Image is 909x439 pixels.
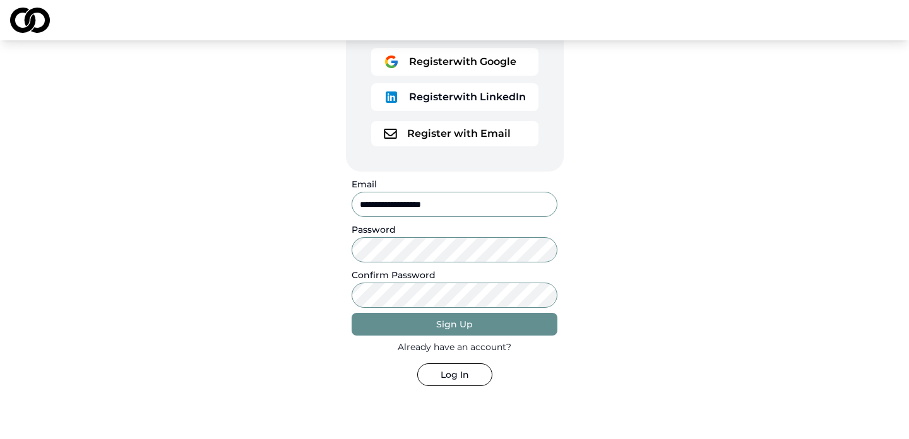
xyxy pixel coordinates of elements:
[417,363,492,386] button: Log In
[371,121,538,146] button: logoRegister with Email
[398,341,511,353] div: Already have an account?
[384,54,399,69] img: logo
[436,318,473,331] div: Sign Up
[352,179,377,190] label: Email
[352,269,436,281] label: Confirm Password
[10,8,50,33] img: logo
[371,83,538,111] button: logoRegisterwith LinkedIn
[371,48,538,76] button: logoRegisterwith Google
[352,313,557,336] button: Sign Up
[384,90,399,105] img: logo
[352,224,396,235] label: Password
[384,129,397,139] img: logo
